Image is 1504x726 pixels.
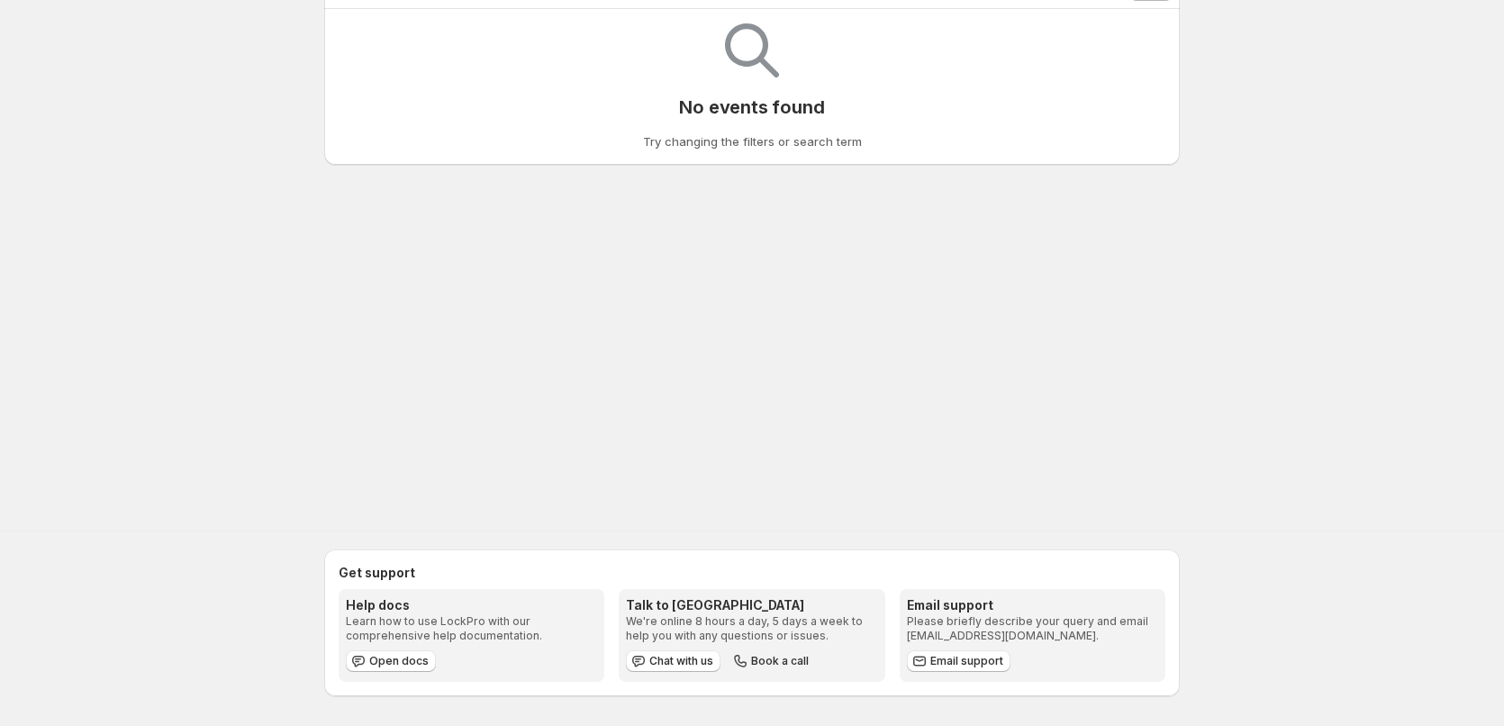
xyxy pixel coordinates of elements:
[346,614,597,643] p: Learn how to use LockPro with our comprehensive help documentation.
[346,650,436,672] a: Open docs
[907,596,1158,614] h3: Email support
[728,650,816,672] button: Book a call
[679,96,824,118] p: No events found
[751,654,809,668] span: Book a call
[626,614,877,643] p: We're online 8 hours a day, 5 days a week to help you with any questions or issues.
[626,650,720,672] button: Chat with us
[930,654,1003,668] span: Email support
[339,564,1165,582] h2: Get support
[346,596,597,614] h3: Help docs
[643,132,862,150] p: Try changing the filters or search term
[369,654,429,668] span: Open docs
[649,654,713,668] span: Chat with us
[626,596,877,614] h3: Talk to [GEOGRAPHIC_DATA]
[907,650,1010,672] a: Email support
[907,614,1158,643] p: Please briefly describe your query and email [EMAIL_ADDRESS][DOMAIN_NAME].
[725,23,779,77] img: Empty search results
